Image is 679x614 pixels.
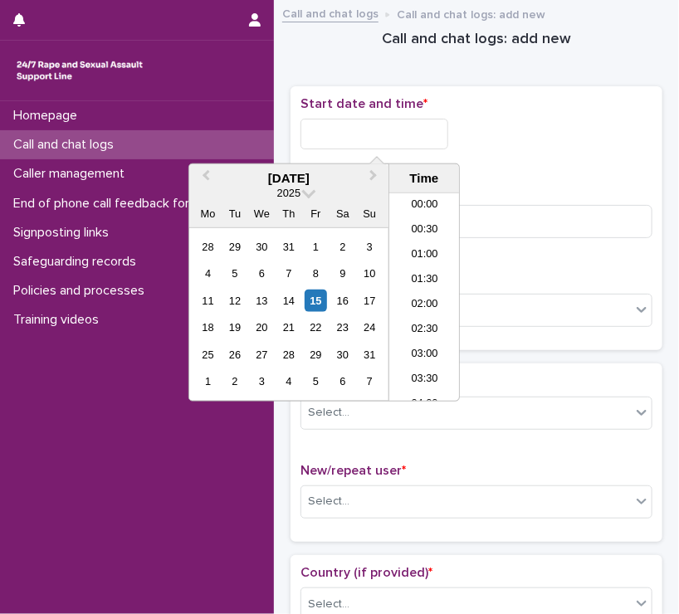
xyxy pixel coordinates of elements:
[197,316,219,339] div: Choose Monday, 18 August 2025
[197,202,219,225] div: Mo
[277,290,300,312] div: Choose Thursday, 14 August 2025
[223,316,246,339] div: Choose Tuesday, 19 August 2025
[305,344,327,366] div: Choose Friday, 29 August 2025
[389,343,460,368] li: 03:00
[389,243,460,268] li: 01:00
[331,202,354,225] div: Sa
[251,262,273,285] div: Choose Wednesday, 6 August 2025
[277,236,300,258] div: Choose Thursday, 31 July 2025
[389,193,460,218] li: 00:00
[359,236,381,258] div: Choose Sunday, 3 August 2025
[7,137,127,153] p: Call and chat logs
[7,225,122,241] p: Signposting links
[305,202,327,225] div: Fr
[277,344,300,366] div: Choose Thursday, 28 August 2025
[197,344,219,366] div: Choose Monday, 25 August 2025
[7,166,138,182] p: Caller management
[308,596,349,613] div: Select...
[197,236,219,258] div: Choose Monday, 28 July 2025
[305,370,327,392] div: Choose Friday, 5 September 2025
[389,218,460,243] li: 00:30
[389,318,460,343] li: 02:30
[393,171,455,186] div: Time
[300,464,406,477] span: New/repeat user
[300,97,427,110] span: Start date and time
[13,54,146,87] img: rhQMoQhaT3yELyF149Cw
[223,290,246,312] div: Choose Tuesday, 12 August 2025
[359,262,381,285] div: Choose Sunday, 10 August 2025
[359,370,381,392] div: Choose Sunday, 7 September 2025
[331,290,354,312] div: Choose Saturday, 16 August 2025
[389,293,460,318] li: 02:00
[7,283,158,299] p: Policies and processes
[389,392,460,417] li: 04:00
[7,196,213,212] p: End of phone call feedback form
[359,344,381,366] div: Choose Sunday, 31 August 2025
[7,312,112,328] p: Training videos
[331,316,354,339] div: Choose Saturday, 23 August 2025
[305,262,327,285] div: Choose Friday, 8 August 2025
[223,344,246,366] div: Choose Tuesday, 26 August 2025
[277,262,300,285] div: Choose Thursday, 7 August 2025
[282,3,379,22] a: Call and chat logs
[277,202,300,225] div: Th
[197,370,219,392] div: Choose Monday, 1 September 2025
[305,290,327,312] div: Choose Friday, 15 August 2025
[308,493,349,510] div: Select...
[308,404,349,422] div: Select...
[305,236,327,258] div: Choose Friday, 1 August 2025
[223,370,246,392] div: Choose Tuesday, 2 September 2025
[277,370,300,392] div: Choose Thursday, 4 September 2025
[223,202,246,225] div: Tu
[223,236,246,258] div: Choose Tuesday, 29 July 2025
[305,316,327,339] div: Choose Friday, 22 August 2025
[251,236,273,258] div: Choose Wednesday, 30 July 2025
[331,236,354,258] div: Choose Saturday, 2 August 2025
[194,233,383,395] div: month 2025-08
[331,262,354,285] div: Choose Saturday, 9 August 2025
[331,370,354,392] div: Choose Saturday, 6 September 2025
[300,566,432,579] span: Country (if provided)
[251,290,273,312] div: Choose Wednesday, 13 August 2025
[277,316,300,339] div: Choose Thursday, 21 August 2025
[191,166,217,192] button: Previous Month
[251,202,273,225] div: We
[359,202,381,225] div: Su
[331,344,354,366] div: Choose Saturday, 30 August 2025
[251,344,273,366] div: Choose Wednesday, 27 August 2025
[7,108,90,124] p: Homepage
[251,370,273,392] div: Choose Wednesday, 3 September 2025
[251,316,273,339] div: Choose Wednesday, 20 August 2025
[223,262,246,285] div: Choose Tuesday, 5 August 2025
[277,187,300,199] span: 2025
[7,254,149,270] p: Safeguarding records
[359,316,381,339] div: Choose Sunday, 24 August 2025
[197,290,219,312] div: Choose Monday, 11 August 2025
[291,30,662,50] h1: Call and chat logs: add new
[359,290,381,312] div: Choose Sunday, 17 August 2025
[189,171,388,186] div: [DATE]
[362,166,388,192] button: Next Month
[389,368,460,392] li: 03:30
[197,262,219,285] div: Choose Monday, 4 August 2025
[389,268,460,293] li: 01:30
[397,4,545,22] p: Call and chat logs: add new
